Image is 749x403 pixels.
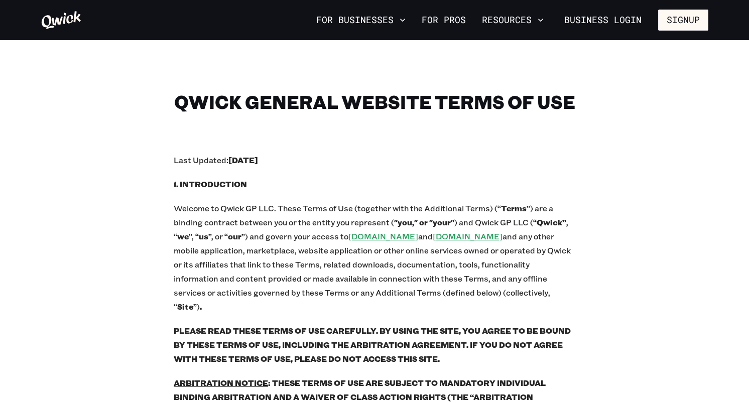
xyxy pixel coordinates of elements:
b: our [228,231,241,241]
a: [DOMAIN_NAME] [348,231,418,241]
p: Last Updated: [174,153,575,167]
b: Qwick” [537,217,566,227]
b: 1. INTRODUCTION [174,179,247,189]
h1: Qwick General Website Terms of Use [174,90,575,113]
b: us [199,231,208,241]
b: Site [177,301,193,312]
p: Welcome to Qwick GP LLC. These Terms of Use (together with the Additional Terms) (“ ”) are a bind... [174,201,575,314]
b: "you," or "your" [394,217,454,227]
button: For Businesses [312,12,410,29]
a: For Pros [418,12,470,29]
b: [DATE] [228,155,258,165]
b: Terms [501,203,527,213]
a: Business Login [556,10,650,31]
a: [DOMAIN_NAME] [433,231,503,241]
b: . [200,301,202,312]
u: ARBITRATION NOTICE [174,377,268,388]
button: Signup [658,10,708,31]
b: PLEASE READ THESE TERMS OF USE CAREFULLY. BY USING THE SITE, YOU AGREE TO BE BOUND BY THESE TERMS... [174,325,571,364]
button: Resources [478,12,548,29]
b: we [177,231,189,241]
